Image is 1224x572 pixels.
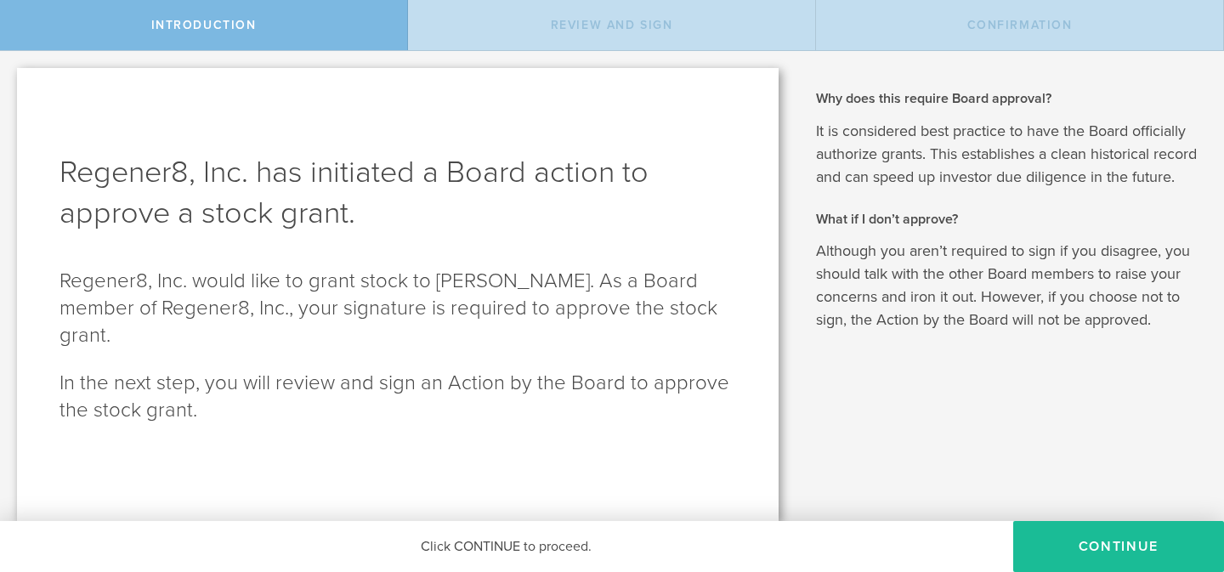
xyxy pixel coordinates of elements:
p: In the next step, you will review and sign an Action by the Board to approve the stock grant. [59,370,736,424]
button: Continue [1013,521,1224,572]
p: Regener8, Inc. would like to grant stock to [PERSON_NAME]. As a Board member of Regener8, Inc., y... [59,268,736,349]
span: Introduction [151,18,257,32]
span: Review and Sign [551,18,673,32]
p: It is considered best practice to have the Board officially authorize grants. This establishes a ... [816,120,1198,189]
h1: Regener8, Inc. has initiated a Board action to approve a stock grant. [59,152,736,234]
h2: Why does this require Board approval? [816,89,1198,108]
h2: What if I don’t approve? [816,210,1198,229]
span: Confirmation [967,18,1073,32]
p: Although you aren’t required to sign if you disagree, you should talk with the other Board member... [816,240,1198,331]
